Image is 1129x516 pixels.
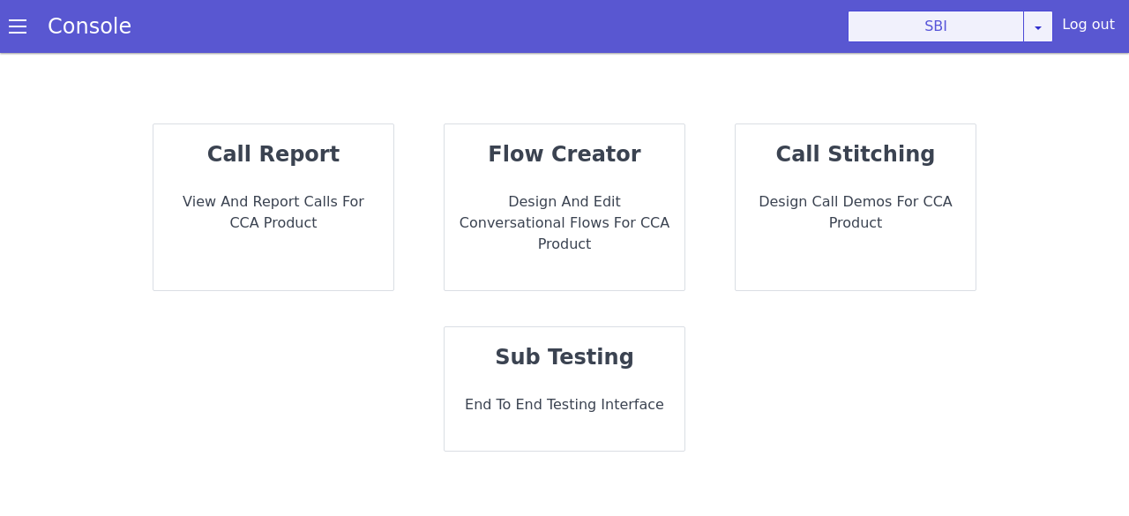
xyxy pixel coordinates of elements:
a: Console [26,14,153,39]
strong: sub testing [495,345,634,370]
strong: call report [207,142,340,167]
p: Design call demos for CCA Product [750,191,961,234]
strong: call stitching [776,142,936,167]
strong: flow creator [488,142,640,167]
div: Log out [1062,14,1115,42]
p: Design and Edit Conversational flows for CCA Product [459,191,670,255]
button: SBI [848,11,1024,42]
p: View and report calls for CCA Product [168,191,379,234]
p: End to End Testing Interface [459,394,670,415]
